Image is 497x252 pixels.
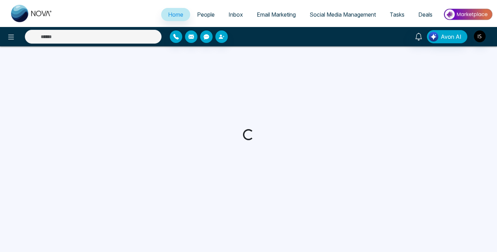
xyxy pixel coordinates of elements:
span: People [197,11,215,18]
span: Home [168,11,183,18]
a: Tasks [383,8,411,21]
span: Deals [418,11,432,18]
a: Home [161,8,190,21]
a: Social Media Management [303,8,383,21]
a: Email Marketing [250,8,303,21]
a: People [190,8,222,21]
img: Lead Flow [429,32,438,42]
a: Inbox [222,8,250,21]
span: Social Media Management [310,11,376,18]
span: Inbox [228,11,243,18]
span: Email Marketing [257,11,296,18]
button: Avon AI [427,30,467,43]
span: Tasks [390,11,405,18]
img: User Avatar [474,30,486,42]
a: Deals [411,8,439,21]
img: Market-place.gif [443,7,493,22]
img: Nova CRM Logo [11,5,52,22]
span: Avon AI [441,33,461,41]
